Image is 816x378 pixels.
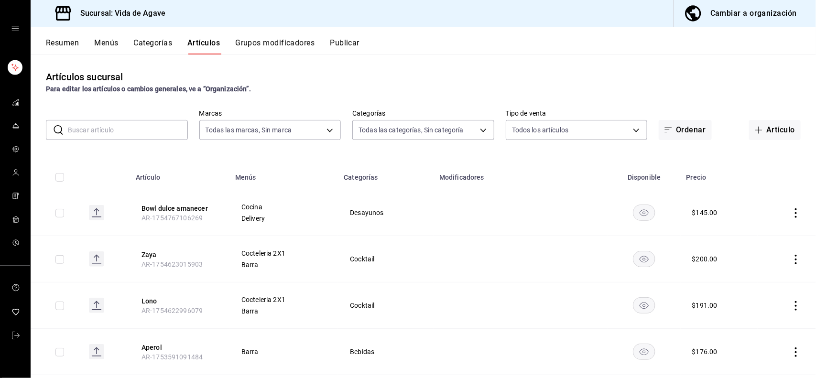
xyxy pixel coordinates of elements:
[73,8,165,19] h3: Sucursal: Vida de Agave
[46,38,816,54] div: navigation tabs
[350,348,422,355] span: Bebidas
[791,255,801,264] button: actions
[512,125,569,135] span: Todos los artículos
[692,301,718,310] div: $ 191.00
[94,38,118,54] button: Menús
[241,215,326,222] span: Delivery
[46,85,251,93] strong: Para editar los artículos o cambios generales, ve a “Organización”.
[633,344,655,360] button: availability-product
[206,125,292,135] span: Todas las marcas, Sin marca
[241,308,326,314] span: Barra
[241,296,326,303] span: Cocteleria 2X1
[241,250,326,257] span: Cocteleria 2X1
[338,159,434,190] th: Categorías
[235,38,315,54] button: Grupos modificadores
[350,209,422,216] span: Desayunos
[141,260,203,268] span: AR-1754623015903
[692,254,718,264] div: $ 200.00
[692,208,718,217] div: $ 145.00
[633,251,655,267] button: availability-product
[187,38,220,54] button: Artículos
[46,70,123,84] div: Artículos sucursal
[710,7,797,20] div: Cambiar a organización
[791,208,801,218] button: actions
[692,347,718,356] div: $ 176.00
[130,159,229,190] th: Artículo
[141,343,218,352] button: edit-product-location
[330,38,359,54] button: Publicar
[46,38,79,54] button: Resumen
[633,205,655,221] button: availability-product
[241,348,326,355] span: Barra
[659,120,711,140] button: Ordenar
[141,204,218,213] button: edit-product-location
[749,120,801,140] button: Artículo
[199,110,341,117] label: Marcas
[359,125,464,135] span: Todas las categorías, Sin categoría
[350,302,422,309] span: Cocktail
[141,296,218,306] button: edit-product-location
[350,256,422,262] span: Cocktail
[352,110,494,117] label: Categorías
[141,353,203,361] span: AR-1753591091484
[229,159,338,190] th: Menús
[791,301,801,311] button: actions
[141,214,203,222] span: AR-1754767106269
[134,38,173,54] button: Categorías
[608,159,681,190] th: Disponible
[241,204,326,210] span: Cocina
[633,297,655,313] button: availability-product
[68,120,188,140] input: Buscar artículo
[791,347,801,357] button: actions
[506,110,648,117] label: Tipo de venta
[241,261,326,268] span: Barra
[141,250,218,259] button: edit-product-location
[11,25,19,32] button: open drawer
[141,307,203,314] span: AR-1754622996079
[434,159,608,190] th: Modificadores
[681,159,758,190] th: Precio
